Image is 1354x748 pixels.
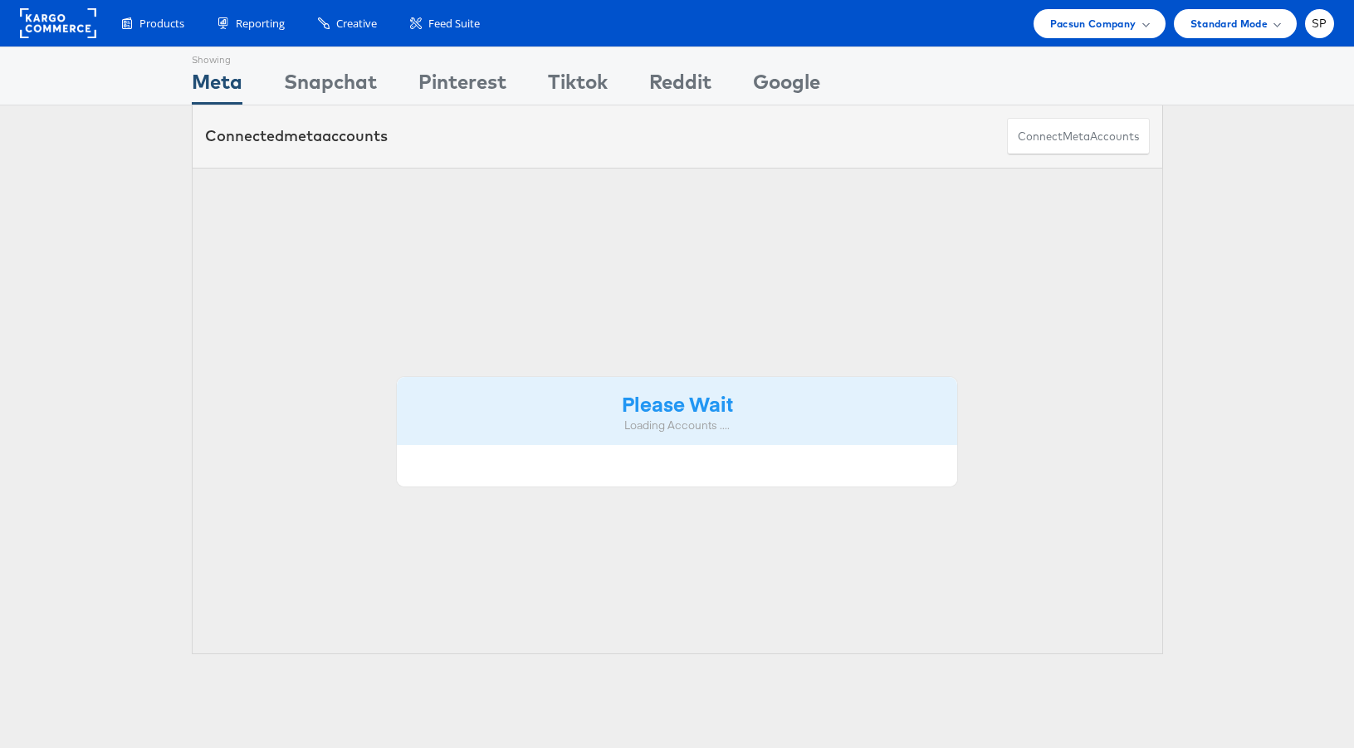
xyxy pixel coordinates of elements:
[753,67,820,105] div: Google
[1063,129,1090,144] span: meta
[236,16,285,32] span: Reporting
[649,67,711,105] div: Reddit
[1312,18,1327,29] span: SP
[139,16,184,32] span: Products
[284,67,377,105] div: Snapchat
[1190,15,1268,32] span: Standard Mode
[418,67,506,105] div: Pinterest
[1007,118,1150,155] button: ConnectmetaAccounts
[284,126,322,145] span: meta
[548,67,608,105] div: Tiktok
[622,389,733,417] strong: Please Wait
[1050,15,1136,32] span: Pacsun Company
[192,47,242,67] div: Showing
[409,418,946,433] div: Loading Accounts ....
[192,67,242,105] div: Meta
[428,16,480,32] span: Feed Suite
[205,125,388,147] div: Connected accounts
[336,16,377,32] span: Creative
